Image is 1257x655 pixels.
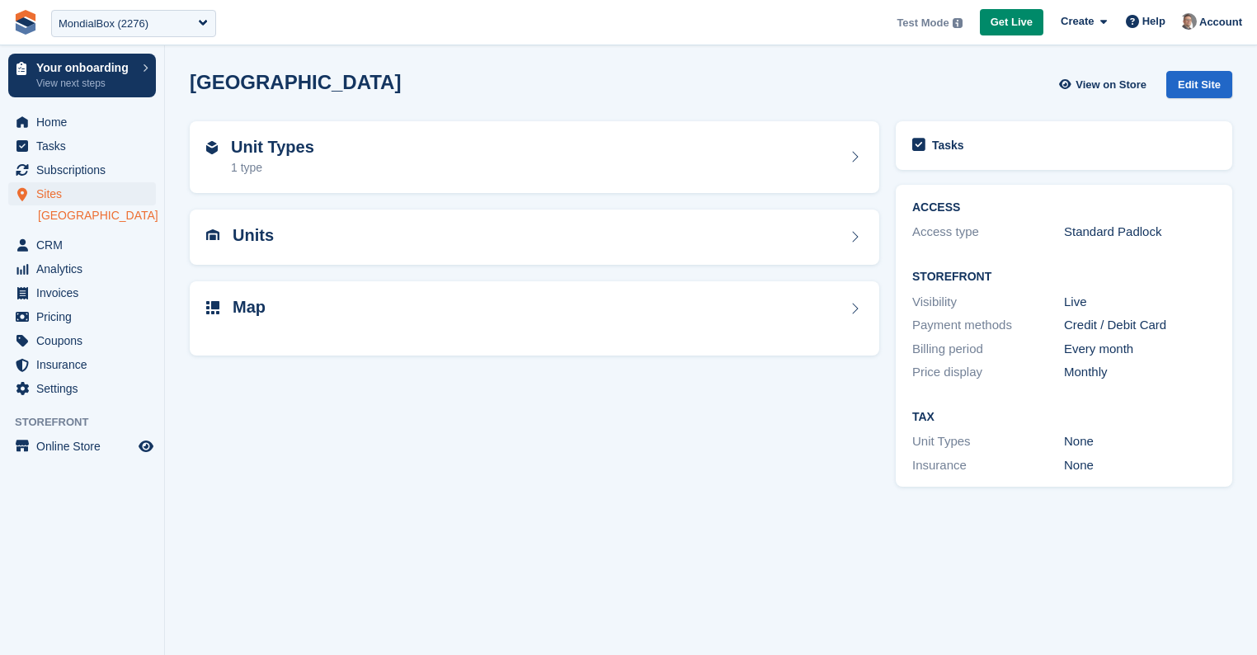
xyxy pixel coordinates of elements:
[136,436,156,456] a: Preview store
[206,141,218,154] img: unit-type-icn-2b2737a686de81e16bb02015468b77c625bbabd49415b5ef34ead5e3b44a266d.svg
[912,363,1064,382] div: Price display
[231,159,314,177] div: 1 type
[1064,316,1216,335] div: Credit / Debit Card
[1057,71,1153,98] a: View on Store
[36,76,134,91] p: View next steps
[912,201,1216,214] h2: ACCESS
[190,71,401,93] h2: [GEOGRAPHIC_DATA]
[897,15,949,31] span: Test Mode
[8,305,156,328] a: menu
[36,158,135,181] span: Subscriptions
[206,301,219,314] img: map-icn-33ee37083ee616e46c38cad1a60f524a97daa1e2b2c8c0bc3eb3415660979fc1.svg
[8,158,156,181] a: menu
[190,281,879,356] a: Map
[36,111,135,134] span: Home
[1180,13,1197,30] img: Sebastien Bonnier
[36,233,135,257] span: CRM
[36,182,135,205] span: Sites
[206,229,219,241] img: unit-icn-7be61d7bf1b0ce9d3e12c5938cc71ed9869f7b940bace4675aadf7bd6d80202e.svg
[13,10,38,35] img: stora-icon-8386f47178a22dfd0bd8f6a31ec36ba5ce8667c1dd55bd0f319d3a0aa187defe.svg
[36,134,135,158] span: Tasks
[1064,293,1216,312] div: Live
[912,316,1064,335] div: Payment methods
[1064,340,1216,359] div: Every month
[912,411,1216,424] h2: Tax
[233,298,266,317] h2: Map
[1064,363,1216,382] div: Monthly
[8,257,156,280] a: menu
[36,377,135,400] span: Settings
[912,432,1064,451] div: Unit Types
[36,353,135,376] span: Insurance
[991,14,1033,31] span: Get Live
[953,18,963,28] img: icon-info-grey-7440780725fd019a000dd9b08b2336e03edf1995a4989e88bcd33f0948082b44.svg
[190,121,879,194] a: Unit Types 1 type
[1142,13,1165,30] span: Help
[15,414,164,431] span: Storefront
[1166,71,1232,105] a: Edit Site
[1076,77,1146,93] span: View on Store
[8,353,156,376] a: menu
[1064,456,1216,475] div: None
[1064,432,1216,451] div: None
[59,16,148,32] div: MondialBox (2276)
[8,377,156,400] a: menu
[36,435,135,458] span: Online Store
[1199,14,1242,31] span: Account
[980,9,1043,36] a: Get Live
[912,456,1064,475] div: Insurance
[1061,13,1094,30] span: Create
[36,281,135,304] span: Invoices
[8,134,156,158] a: menu
[36,329,135,352] span: Coupons
[8,111,156,134] a: menu
[8,281,156,304] a: menu
[932,138,964,153] h2: Tasks
[1166,71,1232,98] div: Edit Site
[36,62,134,73] p: Your onboarding
[912,293,1064,312] div: Visibility
[8,182,156,205] a: menu
[36,257,135,280] span: Analytics
[8,329,156,352] a: menu
[233,226,274,245] h2: Units
[190,210,879,265] a: Units
[912,340,1064,359] div: Billing period
[38,208,156,224] a: [GEOGRAPHIC_DATA]
[8,233,156,257] a: menu
[36,305,135,328] span: Pricing
[8,435,156,458] a: menu
[8,54,156,97] a: Your onboarding View next steps
[912,223,1064,242] div: Access type
[912,271,1216,284] h2: Storefront
[231,138,314,157] h2: Unit Types
[1064,223,1216,242] div: Standard Padlock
